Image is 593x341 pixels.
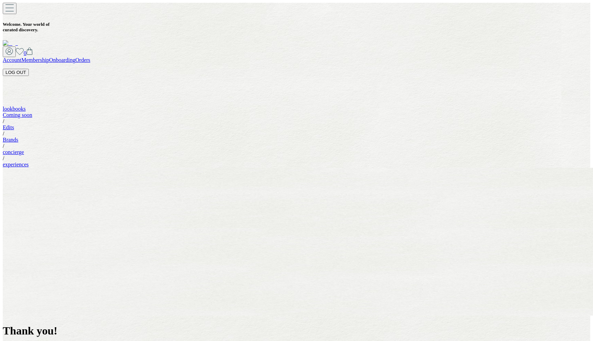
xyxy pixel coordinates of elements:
a: concierge [3,149,24,155]
h1: Thank you! [3,324,590,337]
a: lookbooksComing soon [3,106,590,118]
h5: Welcome . Your world of curated discovery. [3,22,590,33]
img: logo [3,40,18,46]
a: Account [3,57,21,63]
a: Brands [3,137,18,143]
a: Orders [75,57,91,63]
div: / [3,131,590,137]
a: experiences [3,162,29,167]
div: lookbooks [3,106,590,112]
div: Coming soon [3,112,590,118]
a: Membership [21,57,49,63]
a: Onboarding [49,57,75,63]
a: Edits [3,124,14,130]
a: 0 [24,50,33,56]
div: / [3,118,590,124]
span: 0 [24,50,26,56]
div: / [3,143,590,149]
div: / [3,155,590,162]
button: LOG OUT [3,69,29,76]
